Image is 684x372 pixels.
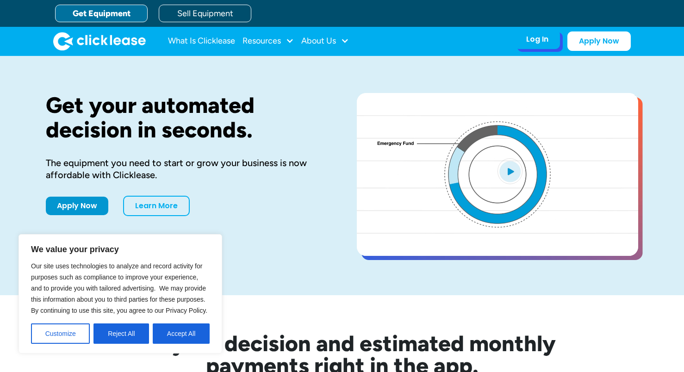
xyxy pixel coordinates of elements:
div: The equipment you need to start or grow your business is now affordable with Clicklease. [46,157,327,181]
a: open lightbox [357,93,638,256]
a: What Is Clicklease [168,32,235,50]
a: home [53,32,146,50]
a: Get Equipment [55,5,148,22]
div: We value your privacy [19,234,222,353]
button: Accept All [153,323,210,344]
div: Log In [526,35,548,44]
img: Blue play button logo on a light blue circular background [497,158,522,184]
span: Our site uses technologies to analyze and record activity for purposes such as compliance to impr... [31,262,207,314]
h1: Get your automated decision in seconds. [46,93,327,142]
button: Customize [31,323,90,344]
p: We value your privacy [31,244,210,255]
a: Apply Now [567,31,631,51]
img: Clicklease logo [53,32,146,50]
div: Resources [243,32,294,50]
a: Learn More [123,196,190,216]
a: Apply Now [46,197,108,215]
a: Sell Equipment [159,5,251,22]
div: About Us [301,32,349,50]
button: Reject All [93,323,149,344]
